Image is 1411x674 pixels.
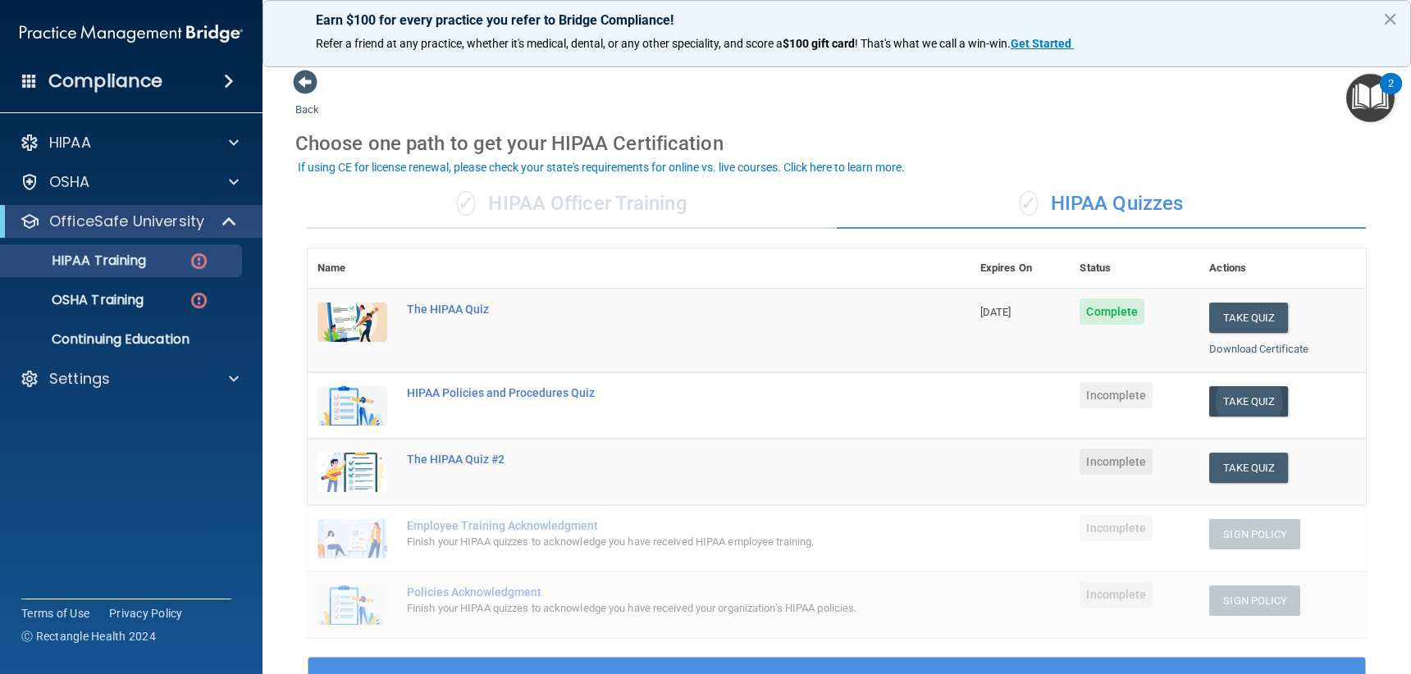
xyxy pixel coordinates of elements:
[49,133,91,153] p: HIPAA
[1209,453,1288,483] button: Take Quiz
[407,585,888,599] div: Policies Acknowledgment
[1080,449,1153,475] span: Incomplete
[1199,248,1366,289] th: Actions
[1209,343,1308,355] a: Download Certificate
[308,248,397,289] th: Name
[1070,248,1199,289] th: Status
[11,331,235,348] p: Continuing Education
[1346,74,1395,122] button: Open Resource Center, 2 new notifications
[783,37,855,50] strong: $100 gift card
[1209,519,1300,549] button: Sign Policy
[295,120,1378,167] div: Choose one path to get your HIPAA Certification
[1388,84,1394,105] div: 2
[189,290,209,311] img: danger-circle.6113f641.png
[407,599,888,618] div: Finish your HIPAA quizzes to acknowledge you have received your organization’s HIPAA policies.
[48,70,162,93] h4: Compliance
[308,180,837,229] div: HIPAA Officer Training
[49,212,204,231] p: OfficeSafe University
[970,248,1071,289] th: Expires On
[189,251,209,271] img: danger-circle.6113f641.png
[1209,585,1300,616] button: Sign Policy
[49,369,110,389] p: Settings
[11,292,144,308] p: OSHA Training
[20,133,239,153] a: HIPAA
[1011,37,1074,50] a: Get Started
[407,532,888,552] div: Finish your HIPAA quizzes to acknowledge you have received HIPAA employee training.
[109,605,183,622] a: Privacy Policy
[1011,37,1071,50] strong: Get Started
[21,605,89,622] a: Terms of Use
[1382,6,1398,32] button: Close
[1080,298,1144,325] span: Complete
[1080,382,1153,408] span: Incomplete
[407,453,888,466] div: The HIPAA Quiz #2
[457,191,475,216] span: ✓
[298,162,905,173] div: If using CE for license renewal, please check your state's requirements for online vs. live cours...
[20,212,238,231] a: OfficeSafe University
[316,37,783,50] span: Refer a friend at any practice, whether it's medical, dental, or any other speciality, and score a
[11,253,146,269] p: HIPAA Training
[1209,386,1288,417] button: Take Quiz
[1080,515,1153,541] span: Incomplete
[49,172,90,192] p: OSHA
[407,303,888,316] div: The HIPAA Quiz
[1209,303,1288,333] button: Take Quiz
[21,628,156,644] span: Ⓒ Rectangle Health 2024
[855,37,1011,50] span: ! That's what we call a win-win.
[1080,581,1153,608] span: Incomplete
[407,519,888,532] div: Employee Training Acknowledgment
[295,84,319,116] a: Back
[20,17,243,50] img: PMB logo
[295,159,907,175] button: If using CE for license renewal, please check your state's requirements for online vs. live cours...
[407,386,888,399] div: HIPAA Policies and Procedures Quiz
[837,180,1366,229] div: HIPAA Quizzes
[1020,191,1038,216] span: ✓
[316,12,1358,28] p: Earn $100 for every practice you refer to Bridge Compliance!
[20,172,239,192] a: OSHA
[20,369,239,389] a: Settings
[980,306,1011,318] span: [DATE]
